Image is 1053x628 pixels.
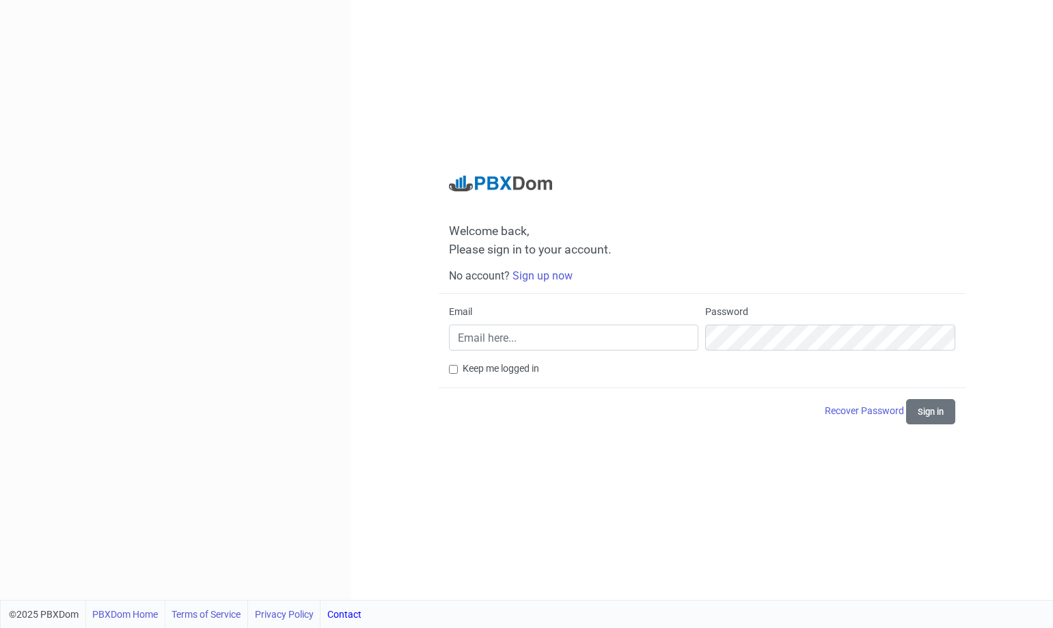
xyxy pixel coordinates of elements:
a: Privacy Policy [255,601,314,628]
a: PBXDom Home [92,601,158,628]
button: Sign in [906,399,955,424]
span: Welcome back, [449,224,955,238]
label: Email [449,305,472,319]
h6: No account? [449,269,955,282]
label: Keep me logged in [463,361,539,376]
span: Please sign in to your account. [449,243,612,256]
a: Sign up now [512,269,573,282]
a: Contact [327,601,361,628]
a: Terms of Service [172,601,241,628]
a: Recover Password [825,405,906,416]
div: ©2025 PBXDom [9,601,361,628]
label: Password [705,305,748,319]
input: Email here... [449,325,698,351]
